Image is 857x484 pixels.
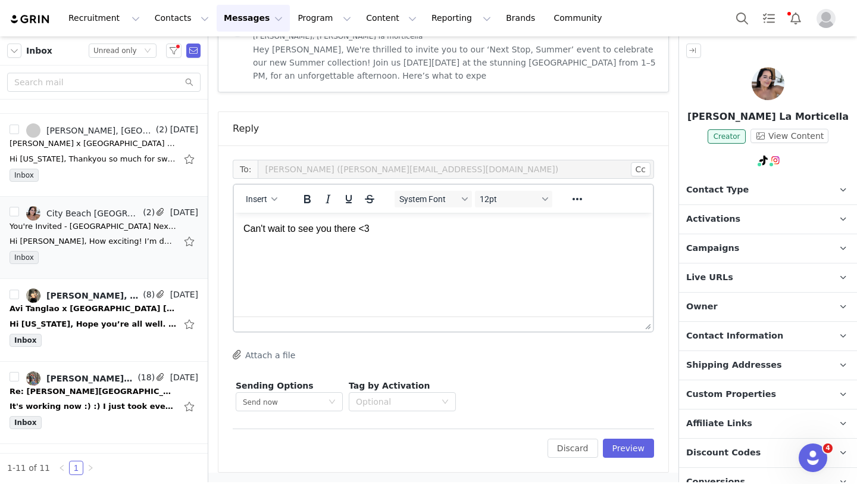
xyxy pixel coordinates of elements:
[5,150,366,188] font: City Beach [GEOGRAPHIC_DATA] Influencer <[EMAIL_ADDRESS][DOMAIN_NAME]> [DATE] 6:30:36 PM [PERSON_...
[10,153,176,165] div: Hi Montana, Thankyou so much for switching that one over for me x Iv just put through my order I ...
[5,169,18,178] b: To:
[26,123,154,138] a: [PERSON_NAME], [GEOGRAPHIC_DATA] [GEOGRAPHIC_DATA] Influencer
[783,5,809,32] button: Notifications
[686,330,783,343] span: Contact Information
[729,5,755,32] button: Search
[424,5,498,32] button: Reporting
[5,131,72,140] img: signatureImage
[185,78,193,86] i: icon: search
[686,213,740,226] span: Activations
[26,288,140,303] a: [PERSON_NAME], [GEOGRAPHIC_DATA] [GEOGRAPHIC_DATA] Influencer
[10,251,39,264] span: Inbox
[399,194,458,204] span: System Font
[217,5,290,32] button: Messages
[10,334,42,347] span: Inbox
[135,371,155,384] span: (18)
[253,43,659,82] span: Hey [PERSON_NAME], We're thrilled to invite you to our ‘Next Stop, Summer’ event to celebrate our...
[548,439,598,458] button: Discard
[10,14,51,25] img: grin logo
[750,129,828,143] button: View Content
[356,396,436,408] div: Optional
[46,209,140,218] div: City Beach [GEOGRAPHIC_DATA] Influencer, [PERSON_NAME] la morticella
[186,44,201,58] span: Send Email
[395,191,472,207] button: Fonts
[309,18,398,38] div: Report Suspicious
[15,290,43,300] strong: 4–5 PM
[236,381,314,390] span: Sending Options
[26,206,140,221] a: City Beach [GEOGRAPHIC_DATA] Influencer, [PERSON_NAME] la morticella
[154,123,168,136] span: (2)
[83,461,98,475] li: Next Page
[679,110,857,124] p: [PERSON_NAME] La Morticella
[26,288,40,303] img: f1362b82-bf9a-4dd1-8011-df42edfc67d8.jpg
[290,5,358,32] button: Program
[5,178,39,188] b: Subject:
[123,225,205,234] strong: ‘Next Stop, Summer’
[5,159,27,169] b: Sent:
[87,464,94,471] i: icon: right
[5,121,93,131] a: [URL][DOMAIN_NAME]
[10,416,42,429] span: Inbox
[329,398,336,407] i: icon: down
[15,363,104,373] strong: Posting Requirements
[5,399,57,408] strong: Deliverables:
[480,194,538,204] span: 12pt
[14,17,179,27] div: This Message Is From an External Sender
[140,288,155,301] span: (8)
[14,234,42,244] strong: [DATE]
[7,73,201,92] input: Search mail
[234,213,653,317] iframe: Rich Text Area
[5,206,407,263] p: Hey [PERSON_NAME], We're thrilled to invite you to our event to celebrate our new Summer collecti...
[10,169,39,182] span: Inbox
[46,374,135,383] div: [PERSON_NAME], [GEOGRAPHIC_DATA] [GEOGRAPHIC_DATA] Influencer
[5,111,407,121] div: [PERSON_NAME] | [PERSON_NAME][EMAIL_ADDRESS][DOMAIN_NAME]
[241,191,282,207] button: Insert
[5,454,407,463] p: Content must be dedicated to the ‘ ’ event.
[547,5,615,32] a: Community
[10,303,176,315] div: Avi Tanglao x City Beach Australia August 🙌
[442,398,449,407] i: icon: down
[243,398,278,407] span: Send now
[58,464,65,471] i: icon: left
[799,443,827,472] iframe: Intercom live chat
[233,348,295,362] button: Attach a file
[46,126,154,135] div: [PERSON_NAME], [GEOGRAPHIC_DATA] [GEOGRAPHIC_DATA] Influencer
[46,291,140,300] div: [PERSON_NAME], [GEOGRAPHIC_DATA] [GEOGRAPHIC_DATA] Influencer
[10,318,176,330] div: Hi montana, Hope you’re all well. I’m back home now and trying to put an order through and I have...
[567,191,587,207] button: Reveal or hide additional toolbar items
[29,417,407,426] li: 1 x IG or TT Post
[69,461,83,475] li: 1
[246,194,267,204] span: Insert
[318,191,338,207] button: Italic
[29,426,407,445] li: 3 x IG Story Frames
[686,446,761,460] span: Discount Codes
[26,45,52,57] span: Inbox
[686,271,733,284] span: Live URLs
[144,47,151,55] i: icon: down
[218,8,668,92] div: [PERSON_NAME], [PERSON_NAME] la morticella Hey [PERSON_NAME], We're thrilled to invite you to our...
[132,454,208,463] strong: Next Stop, Summer
[708,129,746,144] span: Creator
[26,206,40,221] img: c01f2da9-cde4-45d8-a334-a23757472128.jpg
[809,9,847,28] button: Profile
[61,5,147,32] button: Recruitment
[5,318,407,337] p: We’d love for you to be part of this special afternoon and capture some amazing content wearing a...
[817,9,836,28] img: placeholder-profile.jpg
[93,44,137,57] div: Unread only
[26,371,40,386] img: 47ef756e-2a8b-477b-b4d5-93f8d6809342.jpg
[15,281,43,290] strong: 2–4 PM
[359,191,380,207] button: Strikethrough
[5,271,407,309] p: 🌴 – Arrival drinks & light grazing 🍋 – A seated summer lunch to toast the new season in style ✨ –...
[148,5,216,32] button: Contacts
[10,221,176,232] div: You're Invited - City Beach Next Stop, Summer Event
[771,156,780,165] img: instagram.svg
[475,191,552,207] button: Font sizes
[10,235,176,247] div: Hi Hannah, How exciting! I’m definitely keen, count me in! 🌴 Sincerely, Tamara La Morticella | ta...
[202,234,230,244] strong: 1–5 PM
[686,359,782,372] span: Shipping Addresses
[5,73,407,83] div: How exciting! I’m definitely keen, count me in!
[686,417,752,430] span: Affiliate Links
